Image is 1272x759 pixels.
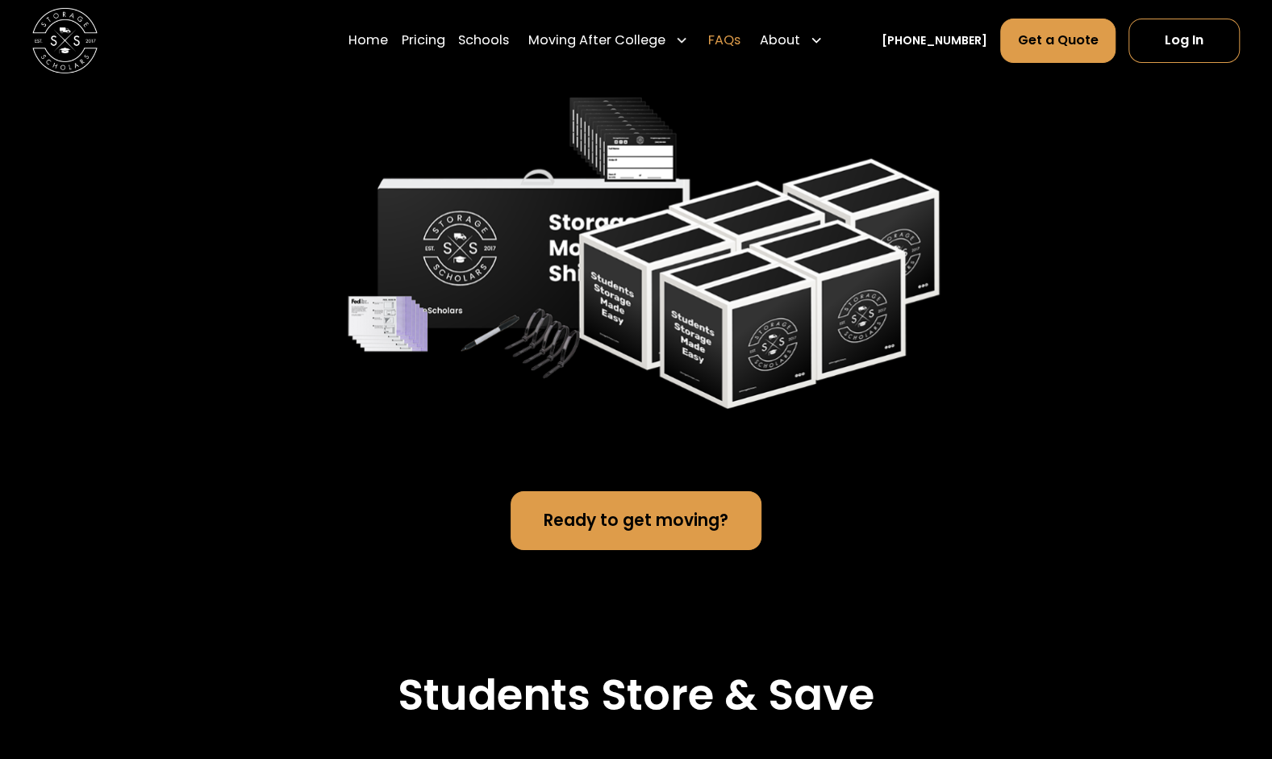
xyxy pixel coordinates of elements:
div: About [760,31,800,50]
div: Moving After College [522,18,695,64]
a: Home [348,18,388,64]
h2: Students Store & Save [398,669,874,720]
a: Ready to get moving? [511,491,762,550]
a: Schools [458,18,509,64]
img: Storage Scholars main logo [32,8,98,73]
a: Log In [1128,19,1240,63]
a: [PHONE_NUMBER] [882,32,987,49]
a: FAQs [708,18,740,64]
div: About [753,18,830,64]
div: Moving After College [528,31,665,50]
a: Pricing [402,18,445,64]
a: Get a Quote [1000,19,1115,63]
